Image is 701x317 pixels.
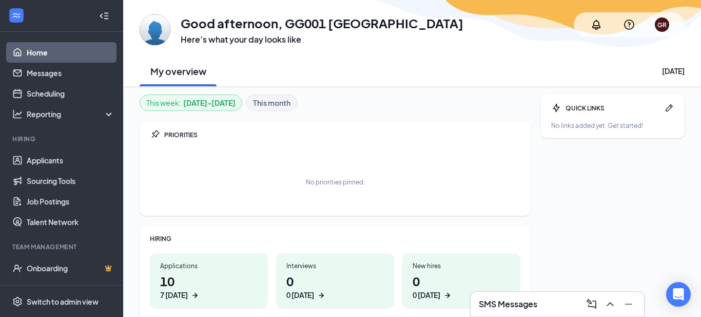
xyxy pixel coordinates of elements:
h1: Good afternoon, GG001 [GEOGRAPHIC_DATA] [181,14,463,32]
a: Talent Network [27,212,114,232]
svg: Collapse [99,11,109,21]
svg: Pen [664,103,674,113]
h3: Here’s what your day looks like [181,34,463,45]
div: Team Management [12,243,112,251]
button: ChevronUp [601,296,617,312]
div: 0 [DATE] [286,290,314,301]
a: Sourcing Tools [27,171,114,191]
a: Job Postings [27,191,114,212]
svg: ComposeMessage [586,298,598,310]
svg: ArrowRight [190,290,200,301]
div: No links added yet. Get started! [551,121,674,130]
svg: Notifications [590,18,602,31]
div: New hires [413,262,510,270]
h1: 0 [413,272,510,301]
div: [DATE] [662,66,685,76]
a: Applications107 [DATE]ArrowRight [150,253,268,309]
div: Applications [160,262,258,270]
svg: ChevronUp [604,298,616,310]
a: TeamCrown [27,278,114,299]
b: [DATE] - [DATE] [183,97,236,108]
div: QUICK LINKS [566,104,660,113]
svg: Analysis [12,109,23,119]
div: Hiring [12,135,112,143]
div: PRIORITIES [164,130,520,139]
button: ComposeMessage [582,296,599,312]
svg: ArrowRight [442,290,453,301]
a: Applicants [27,150,114,171]
div: 7 [DATE] [160,290,188,301]
svg: Settings [12,296,23,307]
div: Switch to admin view [27,296,99,307]
a: Scheduling [27,83,114,104]
a: Messages [27,63,114,83]
a: OnboardingCrown [27,258,114,278]
svg: QuestionInfo [623,18,635,31]
button: Minimize [619,296,636,312]
svg: Pin [150,129,160,140]
div: No priorities pinned. [306,178,365,187]
h1: 0 [286,272,384,301]
div: Open Intercom Messenger [666,282,691,307]
img: GG001 Reynoldsburg [140,14,170,45]
a: Interviews00 [DATE]ArrowRight [276,253,394,309]
a: New hires00 [DATE]ArrowRight [402,253,520,309]
div: This week : [146,97,236,108]
svg: ArrowRight [316,290,326,301]
h3: SMS Messages [479,299,537,310]
div: Reporting [27,109,115,119]
svg: WorkstreamLogo [11,10,22,21]
h2: My overview [150,65,206,78]
svg: Bolt [551,103,561,113]
svg: Minimize [622,298,635,310]
div: 0 [DATE] [413,290,440,301]
div: HIRING [150,234,520,243]
a: Home [27,42,114,63]
b: This month [253,97,290,108]
div: Interviews [286,262,384,270]
div: GR [657,21,667,29]
h1: 10 [160,272,258,301]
